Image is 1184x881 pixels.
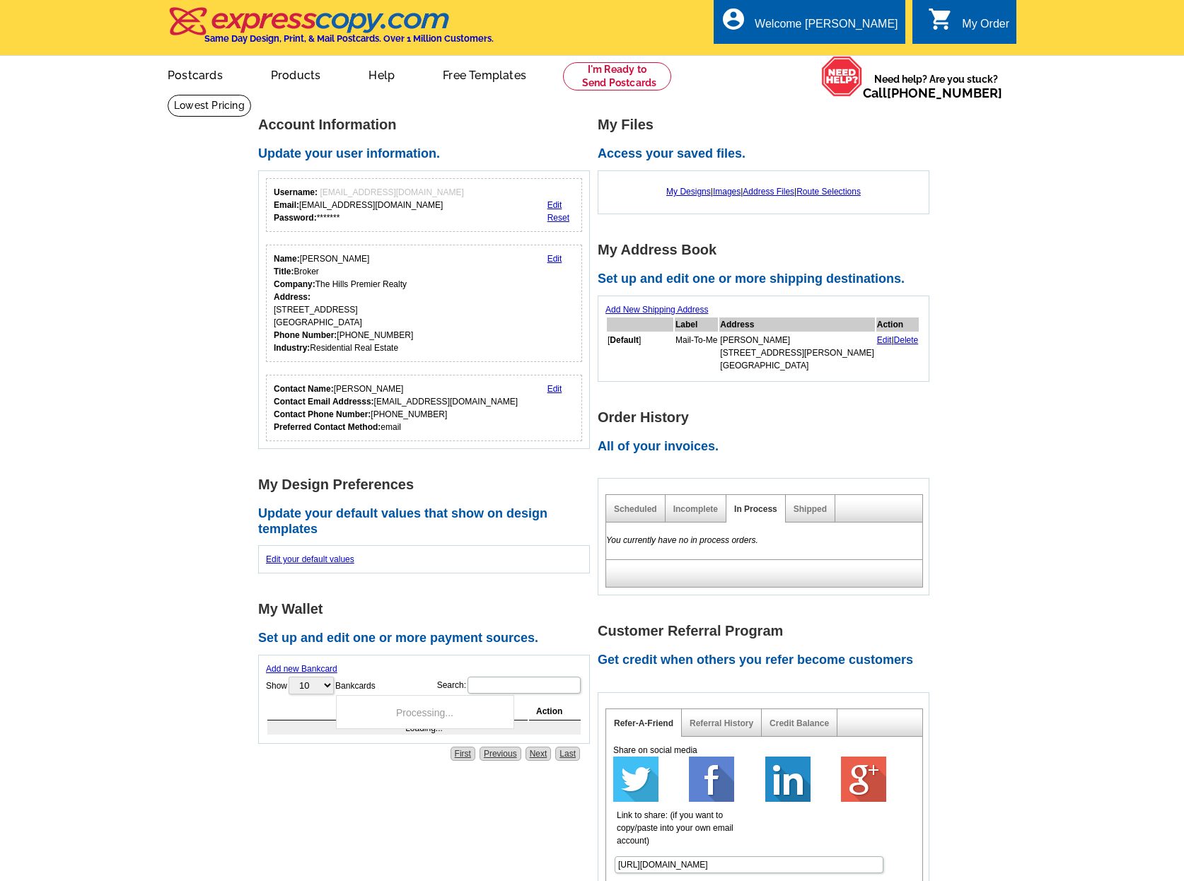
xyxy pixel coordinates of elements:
[770,718,829,728] a: Credit Balance
[266,178,582,232] div: Your login information.
[719,317,874,332] th: Address
[258,477,598,492] h1: My Design Preferences
[755,18,898,37] div: Welcome [PERSON_NAME]
[258,506,598,537] h2: Update your default values that show on design templates
[598,272,937,287] h2: Set up and edit one or more shipping destinations.
[258,117,598,132] h1: Account Information
[863,86,1002,100] span: Call
[145,57,245,91] a: Postcards
[274,187,318,197] strong: Username:
[876,333,919,373] td: |
[258,631,598,646] h2: Set up and edit one or more payment sources.
[168,17,494,44] a: Same Day Design, Print, & Mail Postcards. Over 1 Million Customers.
[274,186,464,224] div: [EMAIL_ADDRESS][DOMAIN_NAME] *******
[274,213,317,223] strong: Password:
[666,187,711,197] a: My Designs
[598,624,937,638] h1: Customer Referral Program
[743,187,794,197] a: Address Files
[274,422,381,432] strong: Preferred Contact Method:
[863,72,1009,100] span: Need help? Are you stuck?
[605,305,708,315] a: Add New Shipping Address
[598,243,937,257] h1: My Address Book
[274,292,310,302] strong: Address:
[598,653,937,668] h2: Get credit when others you refer become customers
[274,330,337,340] strong: Phone Number:
[719,333,874,373] td: [PERSON_NAME] [STREET_ADDRESS][PERSON_NAME] [GEOGRAPHIC_DATA]
[614,718,673,728] a: Refer-A-Friend
[605,178,922,205] div: | | |
[617,809,744,847] label: Link to share: (if you want to copy/paste into your own email account)
[274,343,310,353] strong: Industry:
[614,504,657,514] a: Scheduled
[274,279,315,289] strong: Company:
[607,333,673,373] td: [ ]
[928,6,953,32] i: shopping_cart
[526,747,552,761] a: Next
[547,200,562,210] a: Edit
[547,254,562,264] a: Edit
[598,146,937,162] h2: Access your saved files.
[274,409,371,419] strong: Contact Phone Number:
[598,410,937,425] h1: Order History
[274,383,518,433] div: [PERSON_NAME] [EMAIL_ADDRESS][DOMAIN_NAME] [PHONE_NUMBER] email
[274,254,300,264] strong: Name:
[468,677,581,694] input: Search:
[320,187,463,197] span: [EMAIL_ADDRESS][DOMAIN_NAME]
[721,6,746,32] i: account_circle
[336,695,514,729] div: Processing...
[713,187,741,197] a: Images
[258,602,598,617] h1: My Wallet
[841,757,886,802] img: google-plus-64.png
[555,747,580,761] a: Last
[266,375,582,441] div: Who should we contact regarding order issues?
[673,504,718,514] a: Incomplete
[437,675,582,695] label: Search:
[821,56,863,97] img: help
[796,187,861,197] a: Route Selections
[894,335,919,345] a: Delete
[274,397,374,407] strong: Contact Email Addresss:
[274,200,299,210] strong: Email:
[266,664,337,674] a: Add new Bankcard
[547,384,562,394] a: Edit
[274,252,413,354] div: [PERSON_NAME] Broker The Hills Premier Realty [STREET_ADDRESS] [GEOGRAPHIC_DATA] [PHONE_NUMBER] R...
[266,245,582,362] div: Your personal details.
[794,504,827,514] a: Shipped
[610,335,639,345] b: Default
[606,535,758,545] em: You currently have no in process orders.
[289,677,334,694] select: ShowBankcards
[266,554,354,564] a: Edit your default values
[675,317,718,332] th: Label
[274,267,294,276] strong: Title:
[613,757,658,802] img: twitter-64.png
[480,747,521,761] a: Previous
[887,86,1002,100] a: [PHONE_NUMBER]
[876,317,919,332] th: Action
[529,703,581,720] th: Action
[765,757,811,802] img: linkedin-64.png
[204,33,494,44] h4: Same Day Design, Print, & Mail Postcards. Over 1 Million Customers.
[598,117,937,132] h1: My Files
[734,504,777,514] a: In Process
[547,213,569,223] a: Reset
[346,57,417,91] a: Help
[258,146,598,162] h2: Update your user information.
[248,57,344,91] a: Products
[877,335,892,345] a: Edit
[675,333,718,373] td: Mail-To-Me
[962,18,1009,37] div: My Order
[274,384,334,394] strong: Contact Name:
[420,57,549,91] a: Free Templates
[598,439,937,455] h2: All of your invoices.
[613,745,697,755] span: Share on social media
[928,16,1009,33] a: shopping_cart My Order
[690,718,753,728] a: Referral History
[689,757,734,802] img: facebook-64.png
[266,675,376,696] label: Show Bankcards
[267,722,581,735] td: Loading...
[451,747,475,761] a: First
